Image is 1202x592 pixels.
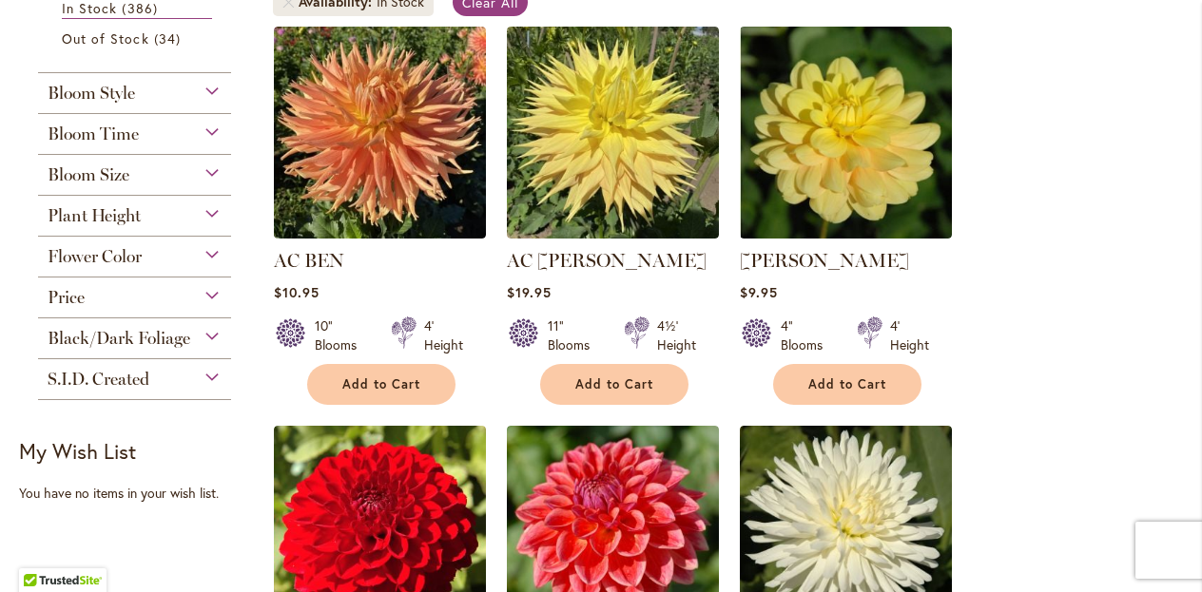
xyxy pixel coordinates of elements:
span: Price [48,287,85,308]
span: $10.95 [274,283,320,301]
span: $9.95 [740,283,778,301]
button: Add to Cart [773,364,921,405]
button: Add to Cart [307,364,456,405]
a: [PERSON_NAME] [740,249,909,272]
a: Out of Stock 34 [62,29,212,48]
a: AHOY MATEY [740,224,952,242]
span: Out of Stock [62,29,149,48]
div: 4" Blooms [781,316,834,354]
a: AC Jeri [507,224,719,242]
span: $19.95 [507,283,552,301]
div: 4' Height [424,316,463,354]
img: AHOY MATEY [740,27,952,239]
span: Add to Cart [342,376,420,392]
span: 34 [154,29,185,48]
span: Plant Height [48,205,141,226]
div: 4' Height [890,316,929,354]
span: S.I.D. Created [48,369,149,390]
span: Add to Cart [575,376,653,392]
span: Flower Color [48,246,142,267]
a: AC BEN [274,249,344,272]
span: Black/Dark Foliage [48,328,190,349]
div: 11" Blooms [548,316,601,354]
span: Bloom Time [48,124,139,144]
div: 4½' Height [657,316,696,354]
a: AC [PERSON_NAME] [507,249,707,272]
strong: My Wish List [19,437,136,465]
img: AC BEN [274,27,486,239]
div: You have no items in your wish list. [19,484,262,503]
button: Add to Cart [540,364,688,405]
span: Add to Cart [808,376,886,392]
iframe: Launch Accessibility Center [14,525,68,578]
img: AC Jeri [507,27,719,239]
a: AC BEN [274,224,486,242]
span: Bloom Size [48,164,129,185]
div: 10" Blooms [315,316,368,354]
span: Bloom Style [48,83,135,104]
